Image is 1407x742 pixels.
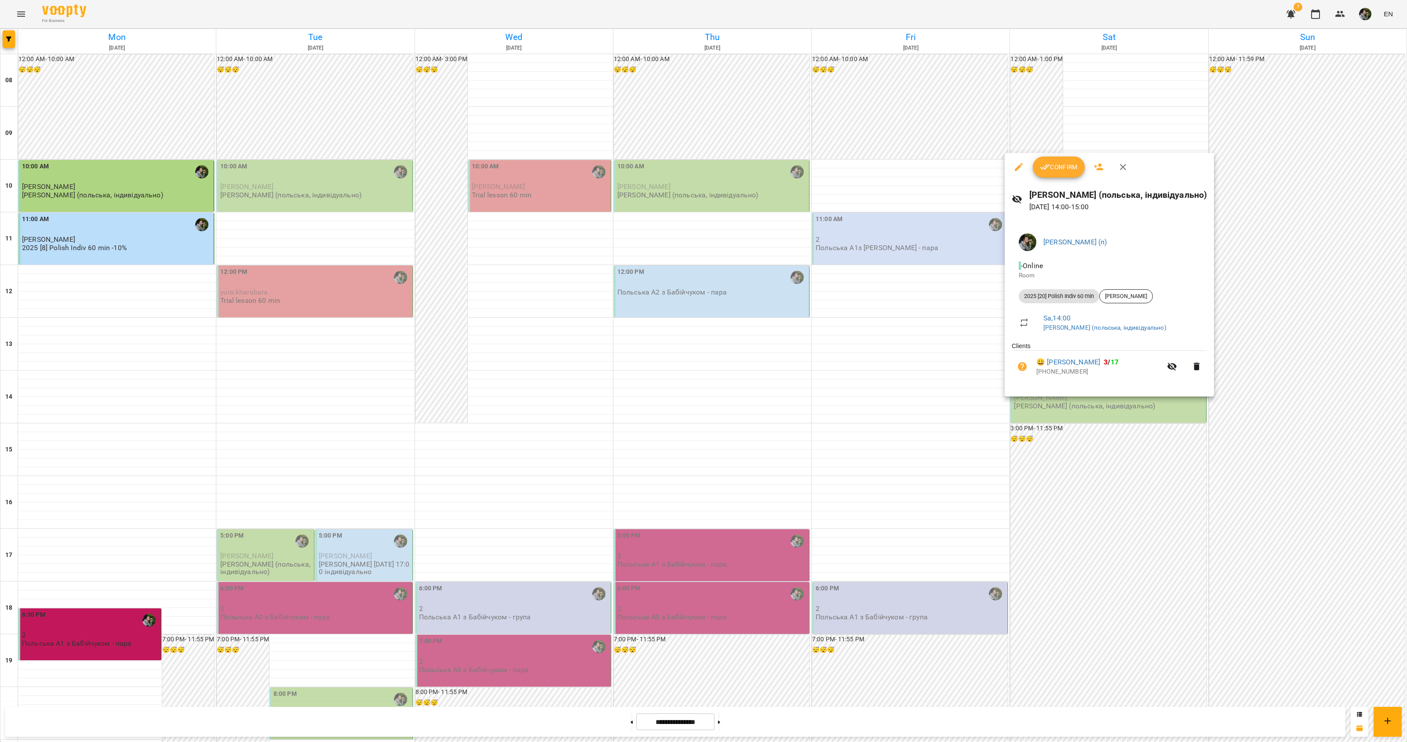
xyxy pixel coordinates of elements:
span: Confirm [1040,162,1078,172]
h6: [PERSON_NAME] (польська, індивідуально) [1029,188,1207,202]
a: [PERSON_NAME] (польська, індивідуально) [1043,324,1166,331]
button: Confirm [1033,156,1085,178]
a: 😀 [PERSON_NAME] [1036,357,1100,367]
span: - Online [1019,262,1045,270]
a: Sa , 14:00 [1043,314,1071,322]
span: 2025 [20] Polish Indiv 60 min [1019,292,1099,300]
img: 70cfbdc3d9a863d38abe8aa8a76b24f3.JPG [1019,233,1036,251]
ul: Clients [1012,342,1207,386]
p: Room [1019,271,1200,280]
b: / [1104,358,1119,366]
span: 3 [1104,358,1108,366]
p: [DATE] 14:00 - 15:00 [1029,202,1207,212]
button: Unpaid. Bill the attendance? [1012,356,1033,377]
span: [PERSON_NAME] [1100,292,1152,300]
div: [PERSON_NAME] [1099,289,1153,303]
p: [PHONE_NUMBER] [1036,367,1162,376]
a: [PERSON_NAME] (п) [1043,238,1107,246]
span: 17 [1111,358,1119,366]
